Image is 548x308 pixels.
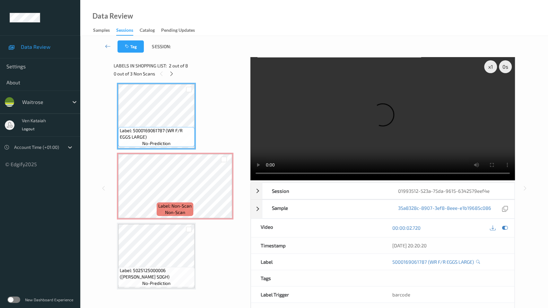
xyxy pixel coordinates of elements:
[251,183,515,199] div: Session01993512-523a-75da-9615-6342579eef4e
[262,200,388,218] div: Sample
[392,225,421,231] a: 00:00:02.720
[165,209,185,216] span: non-scan
[161,27,195,35] div: Pending Updates
[388,183,514,199] div: 01993512-523a-75da-9615-6342579eef4e
[142,140,170,147] span: no-prediction
[251,200,515,218] div: Sample35a8328c-8907-3ef8-8eee-e1b19685c086
[120,127,193,140] span: Label: 5000169061787 (WR F/R EGGS LARGE)
[383,287,514,303] div: barcode
[169,63,188,69] span: 2 out of 8
[116,27,133,36] div: Sessions
[251,219,383,237] div: Video
[251,270,383,286] div: Tags
[251,237,383,253] div: Timestamp
[114,70,246,78] div: 0 out of 3 Non Scans
[392,259,474,265] a: 5000169061787 (WR F/R EGGS LARGE)
[251,287,383,303] div: Label Trigger
[114,63,167,69] span: Labels in shopping list:
[92,13,133,19] div: Data Review
[161,26,201,35] a: Pending Updates
[120,267,193,280] span: Label: 5025125000006 ([PERSON_NAME] SDGH)
[158,203,192,209] span: Label: Non-Scan
[93,26,116,35] a: Samples
[152,43,170,50] span: Session:
[117,40,144,53] button: Tag
[392,242,505,249] div: [DATE] 20:20:20
[262,183,388,199] div: Session
[140,26,161,35] a: Catalog
[142,280,170,287] span: no-prediction
[499,60,512,73] div: 0 s
[484,60,497,73] div: x 1
[251,254,383,270] div: Label
[93,27,110,35] div: Samples
[140,27,155,35] div: Catalog
[116,26,140,36] a: Sessions
[398,205,491,213] a: 35a8328c-8907-3ef8-8eee-e1b19685c086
